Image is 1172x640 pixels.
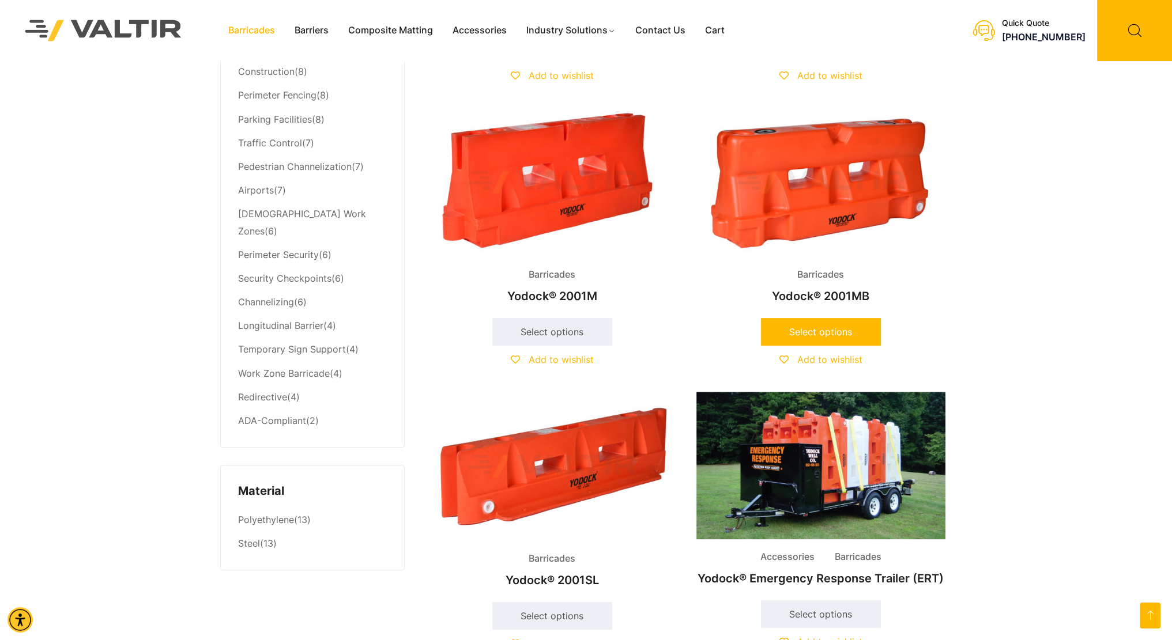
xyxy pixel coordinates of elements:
a: Airports [238,184,274,196]
li: (6) [238,202,387,243]
h2: Yodock® 2001SL [428,567,677,593]
li: (8) [238,108,387,131]
img: Barricades [428,108,677,257]
a: Select options for “Yodock® 2001SL” [492,602,612,630]
a: Pedestrian Channelization [238,161,352,172]
h2: Yodock® Emergency Response Trailer (ERT) [696,566,945,591]
a: Add to wishlist [779,354,862,365]
a: Add to wishlist [779,70,862,81]
a: Barricades [218,22,285,39]
a: Accessories BarricadesYodock® Emergency Response Trailer (ERT) [696,392,945,591]
img: Barricades [696,108,945,257]
li: (4) [238,338,387,362]
li: (7) [238,179,387,202]
h2: Yodock® 2001M [428,283,677,309]
span: Add to wishlist [797,70,862,81]
li: (4) [238,362,387,385]
a: Composite Matting [338,22,443,39]
span: Barricades [826,548,890,566]
a: Steel [238,537,260,549]
a: BarricadesYodock® 2001M [428,108,677,309]
span: Barricades [789,266,853,283]
li: (7) [238,155,387,179]
span: Add to wishlist [797,354,862,365]
li: (4) [238,385,387,409]
a: Parking Facilities [238,113,312,125]
li: (4) [238,315,387,338]
span: Accessories [752,548,823,566]
h2: Yodock® 2001MB [696,283,945,309]
span: Barricades [520,266,584,283]
li: (13) [238,532,387,553]
li: (8) [238,84,387,108]
a: Select options for “Yodock® 2001MB” [761,318,881,346]
span: Add to wishlist [529,354,594,365]
a: Security Checkpoints [238,272,331,284]
a: Construction [238,66,295,77]
h4: Material [238,483,387,500]
a: Longitudinal Barrier [238,320,323,331]
a: Redirective [238,391,287,403]
a: Industry Solutions [517,22,625,39]
img: Barricades [428,392,677,541]
a: Contact Us [625,22,695,39]
a: Cart [695,22,734,39]
a: BarricadesYodock® 2001SL [428,392,677,593]
a: Add to wishlist [511,70,594,81]
li: (6) [238,267,387,291]
a: ADA-Compliant [238,415,306,426]
a: Accessories [443,22,517,39]
a: Select options for “Yodock® 2001M” [492,318,612,346]
a: Temporary Sign Support [238,343,346,355]
a: Add to wishlist [511,354,594,365]
li: (13) [238,509,387,532]
a: BarricadesYodock® 2001MB [696,108,945,309]
a: Open this option [1140,603,1160,628]
a: Select options for “Yodock® Emergency Response Trailer (ERT)” [761,600,881,628]
span: Add to wishlist [529,70,594,81]
img: Accessories [696,392,945,539]
li: (6) [238,243,387,267]
a: call (888) 496-3625 [1002,31,1086,43]
li: (8) [238,60,387,84]
li: (2) [238,409,387,430]
a: Polyethylene [238,514,294,525]
a: Traffic Control [238,137,302,149]
a: Perimeter Security [238,249,319,260]
a: [DEMOGRAPHIC_DATA] Work Zones [238,208,366,237]
img: Valtir Rentals [9,3,198,58]
li: (6) [238,291,387,315]
div: Accessibility Menu [7,607,33,633]
li: (7) [238,131,387,155]
a: Perimeter Fencing [238,89,316,101]
a: Channelizing [238,296,294,308]
a: Work Zone Barricade [238,368,330,379]
span: Barricades [520,550,584,567]
div: Quick Quote [1002,18,1086,28]
a: Barriers [285,22,338,39]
